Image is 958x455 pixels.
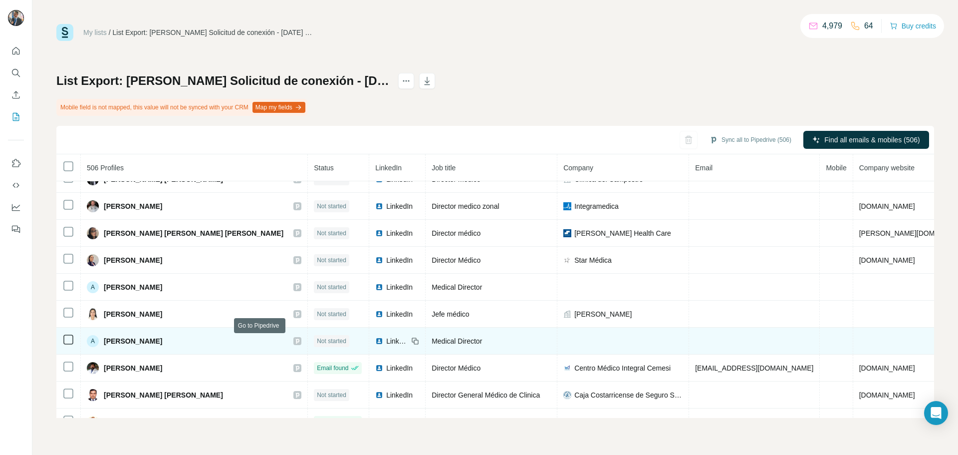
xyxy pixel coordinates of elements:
[104,201,162,211] span: [PERSON_NAME]
[104,390,223,400] span: [PERSON_NAME] [PERSON_NAME]
[386,417,413,427] span: LinkedIn
[375,229,383,237] img: LinkedIn logo
[822,20,842,32] p: 4,979
[317,283,346,292] span: Not started
[87,308,99,320] img: Avatar
[574,201,619,211] span: Integramedica
[109,27,111,37] li: /
[104,363,162,373] span: [PERSON_NAME]
[563,164,593,172] span: Company
[56,24,73,41] img: Surfe Logo
[375,364,383,372] img: LinkedIn logo
[574,309,632,319] span: [PERSON_NAME]
[8,10,24,26] img: Avatar
[924,401,948,425] div: Open Intercom Messenger
[317,310,346,319] span: Not started
[859,256,915,264] span: [DOMAIN_NAME]
[317,391,346,400] span: Not started
[574,390,683,400] span: Caja Costarricense de Seguro Social CCSS
[375,418,383,426] img: LinkedIn logo
[8,108,24,126] button: My lists
[386,255,413,265] span: LinkedIn
[386,309,413,319] span: LinkedIn
[386,336,408,346] span: LinkedIn
[563,202,571,210] img: company-logo
[824,135,920,145] span: Find all emails & mobiles (506)
[398,73,414,89] button: actions
[8,64,24,82] button: Search
[87,281,99,293] div: A
[563,364,571,372] img: company-logo
[695,164,713,172] span: Email
[432,283,482,291] span: Medical Director
[859,202,915,210] span: [DOMAIN_NAME]
[104,417,164,427] span: [PERSON_NAME].
[432,202,499,210] span: Director medico zonal
[87,389,99,401] img: Avatar
[859,418,915,426] span: [DOMAIN_NAME]
[317,202,346,211] span: Not started
[386,390,413,400] span: LinkedIn
[56,73,389,89] h1: List Export: [PERSON_NAME] Solicitud de conexión - [DATE] 17:20
[314,164,334,172] span: Status
[695,418,813,426] span: [EMAIL_ADDRESS][DOMAIN_NAME]
[574,363,671,373] span: Centro Médico Integral Cemesi
[56,99,307,116] div: Mobile field is not mapped, this value will not be synced with your CRM
[104,228,283,238] span: [PERSON_NAME] [PERSON_NAME] [PERSON_NAME]
[574,255,612,265] span: Star Médica
[375,202,383,210] img: LinkedIn logo
[317,418,348,427] span: Email found
[859,364,915,372] span: [DOMAIN_NAME]
[803,131,929,149] button: Find all emails & mobiles (506)
[375,310,383,318] img: LinkedIn logo
[87,227,99,239] img: Avatar
[87,416,99,428] img: Avatar
[104,336,162,346] span: [PERSON_NAME]
[83,28,107,36] a: My lists
[890,19,936,33] button: Buy credits
[87,254,99,266] img: Avatar
[432,391,540,399] span: Director General Médico de Clinica
[87,335,99,347] div: A
[432,229,480,237] span: Director médico
[432,310,469,318] span: Jefe médico
[563,418,571,426] img: company-logo
[432,337,482,345] span: Medical Director
[375,391,383,399] img: LinkedIn logo
[8,154,24,172] button: Use Surfe on LinkedIn
[104,255,162,265] span: [PERSON_NAME]
[574,228,671,238] span: [PERSON_NAME] Health Care
[432,164,456,172] span: Job title
[695,364,813,372] span: [EMAIL_ADDRESS][DOMAIN_NAME]
[375,337,383,345] img: LinkedIn logo
[386,282,413,292] span: LinkedIn
[104,309,162,319] span: [PERSON_NAME]
[317,229,346,238] span: Not started
[113,27,312,37] div: List Export: [PERSON_NAME] Solicitud de conexión - [DATE] 17:20
[574,417,625,427] span: Isapre Consalud
[563,229,571,237] img: company-logo
[8,86,24,104] button: Enrich CSV
[386,363,413,373] span: LinkedIn
[703,132,798,147] button: Sync all to Pipedrive (506)
[317,256,346,265] span: Not started
[8,220,24,238] button: Feedback
[87,200,99,212] img: Avatar
[563,391,571,399] img: company-logo
[432,364,480,372] span: Director Médico
[432,418,480,426] span: Director Médico
[104,282,162,292] span: [PERSON_NAME]
[386,228,413,238] span: LinkedIn
[375,256,383,264] img: LinkedIn logo
[375,164,402,172] span: LinkedIn
[8,176,24,194] button: Use Surfe API
[317,337,346,346] span: Not started
[859,164,915,172] span: Company website
[87,164,124,172] span: 506 Profiles
[252,102,305,113] button: Map my fields
[8,42,24,60] button: Quick start
[317,364,348,373] span: Email found
[8,198,24,216] button: Dashboard
[87,362,99,374] img: Avatar
[563,256,571,264] img: company-logo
